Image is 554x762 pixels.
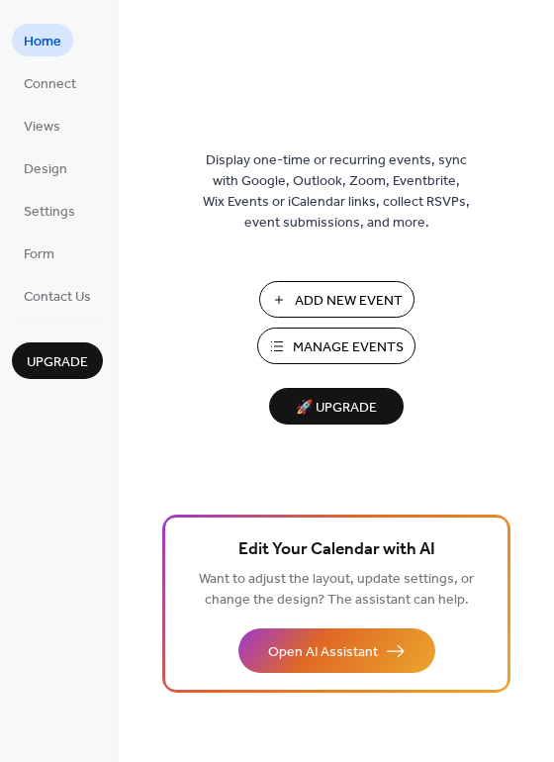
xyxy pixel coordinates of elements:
[27,352,88,373] span: Upgrade
[12,279,103,312] a: Contact Us
[269,388,404,425] button: 🚀 Upgrade
[12,66,88,99] a: Connect
[259,281,415,318] button: Add New Event
[281,395,392,422] span: 🚀 Upgrade
[295,291,403,312] span: Add New Event
[203,150,470,234] span: Display one-time or recurring events, sync with Google, Outlook, Zoom, Eventbrite, Wix Events or ...
[24,117,60,138] span: Views
[24,202,75,223] span: Settings
[238,536,435,564] span: Edit Your Calendar with AI
[268,642,378,663] span: Open AI Assistant
[24,287,91,308] span: Contact Us
[199,566,474,614] span: Want to adjust the layout, update settings, or change the design? The assistant can help.
[12,151,79,184] a: Design
[257,328,415,364] button: Manage Events
[24,244,54,265] span: Form
[12,109,72,142] a: Views
[24,32,61,52] span: Home
[12,237,66,269] a: Form
[24,74,76,95] span: Connect
[12,342,103,379] button: Upgrade
[238,628,435,673] button: Open AI Assistant
[24,159,67,180] span: Design
[293,337,404,358] span: Manage Events
[12,24,73,56] a: Home
[12,194,87,227] a: Settings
